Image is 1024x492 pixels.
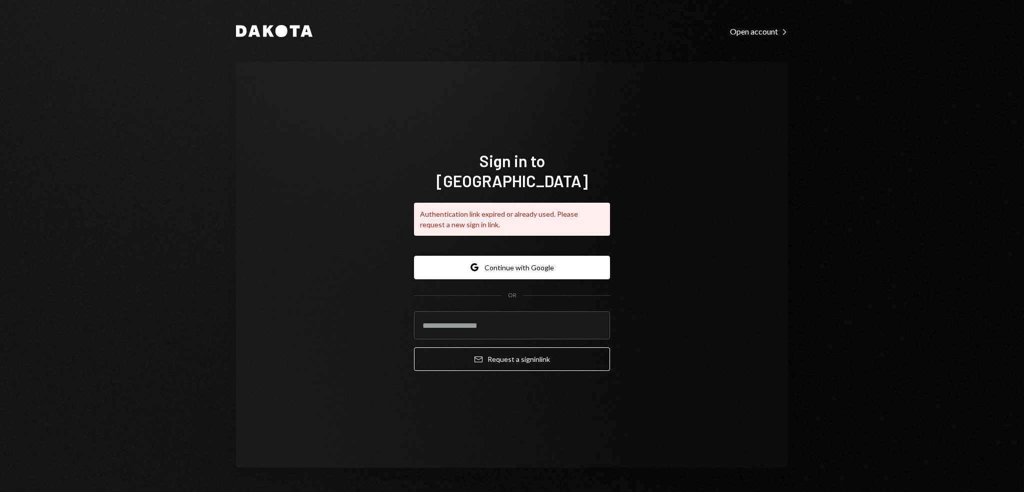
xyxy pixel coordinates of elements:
a: Open account [730,26,788,37]
div: Open account [730,27,788,37]
button: Request a signinlink [414,347,610,371]
button: Continue with Google [414,256,610,279]
h1: Sign in to [GEOGRAPHIC_DATA] [414,151,610,191]
div: OR [508,291,516,300]
div: Authentication link expired or already used. Please request a new sign in link. [414,203,610,236]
